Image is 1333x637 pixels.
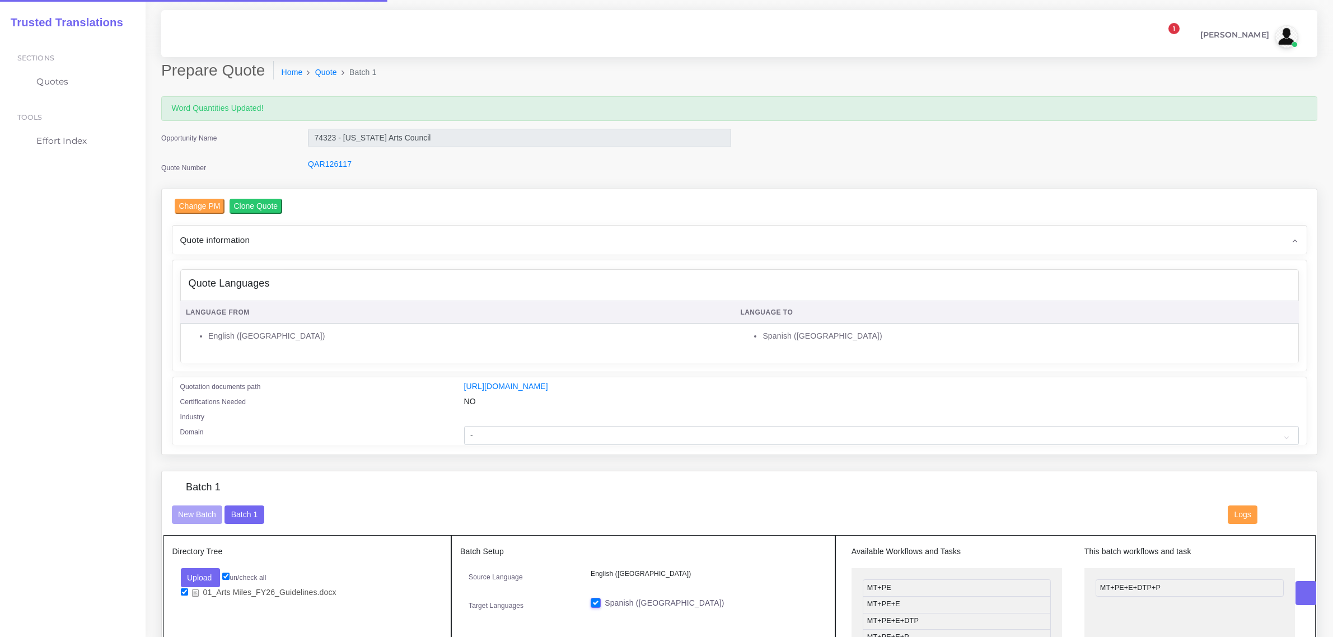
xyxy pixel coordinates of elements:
th: Language From [180,301,735,324]
div: Word Quantities Updated! [161,96,1317,121]
label: Domain [180,427,204,437]
a: Quotes [8,70,137,93]
label: Opportunity Name [161,133,217,143]
label: Quotation documents path [180,382,261,392]
a: Batch 1 [224,509,264,518]
input: Change PM [175,199,225,214]
div: Quote information [172,226,1307,254]
h2: Prepare Quote [161,61,274,80]
button: Batch 1 [224,505,264,524]
li: MT+PE+E+DTP+P [1096,579,1284,597]
a: Effort Index [8,129,137,153]
img: avatar [1275,25,1298,48]
h5: Batch Setup [460,547,826,556]
span: Quote information [180,233,250,246]
li: MT+PE [863,579,1051,597]
label: Target Languages [469,601,523,611]
a: Quote [315,67,337,78]
button: Logs [1228,505,1257,524]
span: [PERSON_NAME] [1200,31,1269,39]
h5: Directory Tree [172,547,443,556]
div: NO [456,396,1307,411]
label: Spanish ([GEOGRAPHIC_DATA]) [605,597,724,609]
button: New Batch [172,505,223,524]
span: Tools [17,113,43,121]
h4: Quote Languages [189,278,270,290]
h5: This batch workflows and task [1084,547,1295,556]
h4: Batch 1 [186,481,221,494]
a: New Batch [172,509,223,518]
span: Effort Index [36,135,87,147]
li: Batch 1 [337,67,377,78]
span: 1 [1168,23,1180,34]
a: Home [282,67,303,78]
label: Certifications Needed [180,397,246,407]
li: MT+PE+E [863,596,1051,613]
p: English ([GEOGRAPHIC_DATA]) [591,568,818,580]
a: [URL][DOMAIN_NAME] [464,382,548,391]
a: [PERSON_NAME]avatar [1195,25,1302,48]
th: Language To [735,301,1299,324]
a: Trusted Translations [3,13,123,32]
li: MT+PE+E+DTP [863,613,1051,630]
span: Sections [17,54,54,62]
h5: Available Workflows and Tasks [852,547,1062,556]
li: Spanish ([GEOGRAPHIC_DATA]) [763,330,1293,342]
label: Industry [180,412,205,422]
a: 1 [1158,29,1178,44]
a: QAR126117 [308,160,352,168]
span: Logs [1234,510,1251,519]
label: Quote Number [161,163,206,173]
a: 01_Arts Miles_FY26_Guidelines.docx [188,587,340,598]
label: un/check all [222,573,266,583]
span: Quotes [36,76,68,88]
label: Source Language [469,572,523,582]
button: Upload [181,568,221,587]
input: un/check all [222,573,230,580]
input: Clone Quote [230,199,283,214]
h2: Trusted Translations [3,16,123,29]
li: English ([GEOGRAPHIC_DATA]) [208,330,728,342]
